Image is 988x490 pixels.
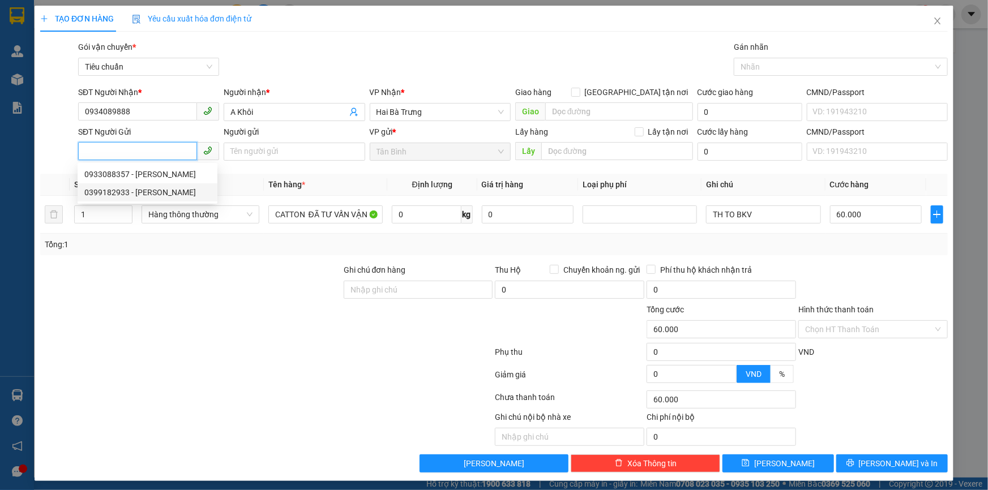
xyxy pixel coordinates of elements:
[647,305,684,314] span: Tổng cước
[734,42,768,51] label: Gán nhãn
[63,42,139,62] span: vantinh.tienoanh - In:
[931,210,943,219] span: plus
[132,14,251,23] span: Yêu cầu xuất hóa đơn điện tử
[515,102,545,121] span: Giao
[63,6,126,18] span: Gửi:
[73,53,139,62] span: 14:36:33 [DATE]
[931,205,943,223] button: plus
[846,459,854,468] span: printer
[464,457,524,470] span: [PERSON_NAME]
[495,411,644,428] div: Ghi chú nội bộ nhà xe
[807,126,948,138] div: CMND/Passport
[203,146,212,155] span: phone
[571,454,720,472] button: deleteXóa Thông tin
[627,457,677,470] span: Xóa Thông tin
[541,142,693,160] input: Dọc đường
[698,88,754,97] label: Cước giao hàng
[830,180,869,189] span: Cước hàng
[203,106,212,115] span: phone
[559,264,644,276] span: Chuyển khoản ng. gửi
[224,126,365,138] div: Người gửi
[615,459,623,468] span: delete
[494,391,646,411] div: Chưa thanh toán
[78,86,219,98] div: SĐT Người Nhận
[377,143,504,160] span: Tân Bình
[698,143,802,161] input: Cước lấy hàng
[224,86,365,98] div: Người nhận
[370,88,401,97] span: VP Nhận
[922,6,953,37] button: Close
[420,454,569,472] button: [PERSON_NAME]
[580,86,693,98] span: [GEOGRAPHIC_DATA] tận nơi
[344,281,493,299] input: Ghi chú đơn hàng
[495,265,521,274] span: Thu Hộ
[807,86,948,98] div: CMND/Passport
[74,180,83,189] span: SL
[698,103,802,121] input: Cước giao hàng
[515,88,551,97] span: Giao hàng
[702,174,825,196] th: Ghi chú
[412,180,452,189] span: Định lượng
[515,127,548,136] span: Lấy hàng
[515,142,541,160] span: Lấy
[754,457,815,470] span: [PERSON_NAME]
[494,368,646,388] div: Giảm giá
[779,369,785,379] span: %
[268,205,383,223] input: VD: Bàn, Ghế
[23,69,143,131] strong: Nhận:
[698,127,749,136] label: Cước lấy hàng
[344,265,406,274] label: Ghi chú đơn hàng
[84,168,211,180] div: 0933088357 - [PERSON_NAME]
[461,205,473,223] span: kg
[656,264,756,276] span: Phí thu hộ khách nhận trả
[148,206,253,223] span: Hàng thông thường
[933,16,942,25] span: close
[798,347,814,356] span: VND
[132,15,141,24] img: icon
[482,180,524,189] span: Giá trị hàng
[78,183,217,201] div: 0399182933 - KHÁNH
[798,305,874,314] label: Hình thức thanh toán
[545,102,693,121] input: Dọc đường
[349,108,358,117] span: user-add
[45,238,382,251] div: Tổng: 1
[40,14,114,23] span: TẠO ĐƠN HÀNG
[722,454,834,472] button: save[PERSON_NAME]
[83,6,126,18] span: Tân Bình
[85,58,212,75] span: Tiêu chuẩn
[84,186,211,199] div: 0399182933 - [PERSON_NAME]
[746,369,762,379] span: VND
[859,457,938,470] span: [PERSON_NAME] và In
[63,20,124,30] span: - 02839575477
[45,205,63,223] button: delete
[78,126,219,138] div: SĐT Người Gửi
[370,126,511,138] div: VP gửi
[644,126,693,138] span: Lấy tận nơi
[647,411,796,428] div: Chi phí nội bộ
[578,174,702,196] th: Loại phụ phí
[742,459,750,468] span: save
[78,165,217,183] div: 0933088357 - KHÁNH
[377,104,504,121] span: Hai Bà Trưng
[40,15,48,23] span: plus
[494,346,646,366] div: Phụ thu
[78,42,136,51] span: Gói vận chuyển
[482,205,574,223] input: 0
[268,180,305,189] span: Tên hàng
[495,428,644,446] input: Nhập ghi chú
[706,205,820,223] input: Ghi Chú
[63,32,139,62] span: TB1508250076 -
[836,454,948,472] button: printer[PERSON_NAME] và In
